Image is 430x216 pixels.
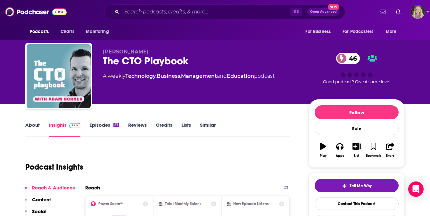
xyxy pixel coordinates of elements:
span: Tell Me Why [350,183,372,188]
div: Rate [315,122,399,135]
a: Lists [181,122,191,137]
img: tell me why sparkle [342,183,347,188]
div: List [354,154,359,158]
a: Business [157,73,180,79]
a: Education [227,73,254,79]
button: Show profile menu [411,5,425,19]
button: Reach & Audience [25,185,75,196]
h2: Reach [85,185,100,191]
button: open menu [381,26,405,38]
a: Contact This Podcast [315,197,399,210]
p: Social [32,208,46,214]
span: Logged in as lauren19365 [411,5,425,19]
a: 46 [336,53,360,64]
h1: Podcast Insights [25,162,83,172]
button: List [348,139,365,162]
span: Podcasts [30,27,49,36]
button: Apps [331,139,348,162]
div: Apps [336,154,344,158]
h2: New Episode Listens [233,202,269,206]
img: User Profile [411,5,425,19]
span: More [386,27,397,36]
button: Share [382,139,399,162]
button: open menu [338,26,383,38]
span: Good podcast? Give it some love! [323,79,390,84]
button: Play [315,139,331,162]
a: Show notifications dropdown [393,6,403,17]
div: Open Intercom Messenger [408,181,424,197]
a: Similar [200,122,216,137]
a: Technology [125,73,156,79]
span: Monitoring [86,27,109,36]
span: 46 [343,53,360,64]
span: and [217,73,227,79]
a: Charts [56,26,78,38]
div: A weekly podcast [103,72,275,80]
span: , [180,73,181,79]
p: Reach & Audience [32,185,75,191]
button: tell me why sparkleTell Me Why [315,179,399,192]
button: Content [25,196,51,208]
a: InsightsPodchaser Pro [49,122,80,137]
div: Search podcasts, credits, & more... [104,4,345,19]
h2: Power Score™ [98,202,123,206]
div: Share [386,154,394,158]
button: Open AdvancedNew [307,8,340,16]
img: Podchaser - Follow, Share and Rate Podcasts [5,6,67,18]
button: Follow [315,105,399,119]
div: Bookmark [366,154,381,158]
span: ⌘ K [290,8,302,16]
img: The CTO Playbook [27,44,91,108]
div: 46Good podcast? Give it some love! [309,49,405,88]
span: [PERSON_NAME] [103,49,149,55]
span: For Business [305,27,331,36]
a: Management [181,73,217,79]
button: open menu [301,26,339,38]
h2: Total Monthly Listens [165,202,201,206]
span: Charts [61,27,74,36]
span: For Podcasters [343,27,373,36]
span: New [328,4,339,10]
div: 57 [113,123,119,127]
button: open menu [81,26,117,38]
img: Podchaser Pro [69,123,80,128]
div: Play [320,154,327,158]
p: Content [32,196,51,203]
a: About [25,122,40,137]
a: Credits [156,122,172,137]
a: Episodes57 [89,122,119,137]
button: open menu [25,26,57,38]
input: Search podcasts, credits, & more... [122,7,290,17]
span: Open Advanced [310,10,337,13]
button: Bookmark [365,139,382,162]
a: Show notifications dropdown [377,6,388,17]
span: , [156,73,157,79]
a: Reviews [128,122,147,137]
